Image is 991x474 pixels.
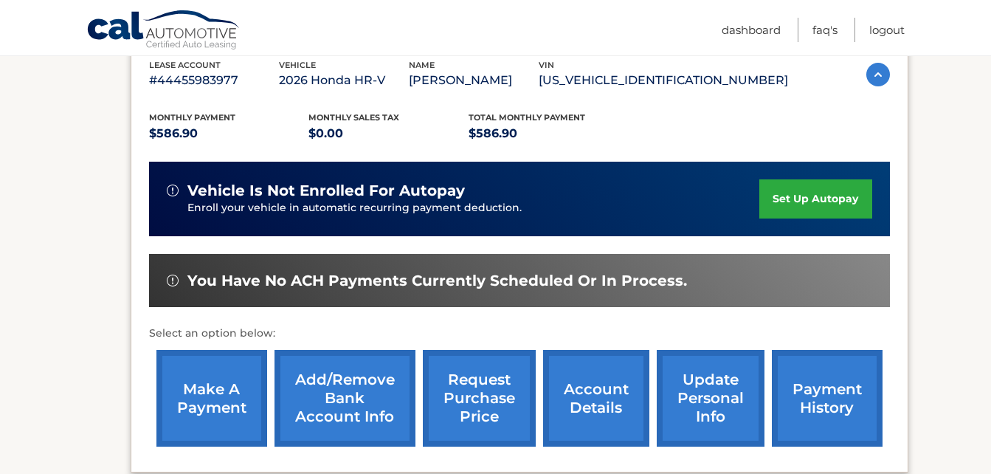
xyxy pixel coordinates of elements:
[156,350,267,447] a: make a payment
[187,200,760,216] p: Enroll your vehicle in automatic recurring payment deduction.
[469,123,629,144] p: $586.90
[409,60,435,70] span: name
[812,18,838,42] a: FAQ's
[308,112,399,123] span: Monthly sales Tax
[279,70,409,91] p: 2026 Honda HR-V
[187,182,465,200] span: vehicle is not enrolled for autopay
[308,123,469,144] p: $0.00
[543,350,649,447] a: account details
[279,60,316,70] span: vehicle
[167,185,179,196] img: alert-white.svg
[423,350,536,447] a: request purchase price
[149,123,309,144] p: $586.90
[469,112,585,123] span: Total Monthly Payment
[167,275,179,286] img: alert-white.svg
[149,60,221,70] span: lease account
[539,70,788,91] p: [US_VEHICLE_IDENTIFICATION_NUMBER]
[149,70,279,91] p: #44455983977
[149,325,890,343] p: Select an option below:
[187,272,687,290] span: You have no ACH payments currently scheduled or in process.
[657,350,764,447] a: update personal info
[759,179,871,219] a: set up autopay
[274,350,415,447] a: Add/Remove bank account info
[869,18,905,42] a: Logout
[772,350,883,447] a: payment history
[409,70,539,91] p: [PERSON_NAME]
[866,63,890,86] img: accordion-active.svg
[539,60,554,70] span: vin
[86,10,241,52] a: Cal Automotive
[149,112,235,123] span: Monthly Payment
[722,18,781,42] a: Dashboard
